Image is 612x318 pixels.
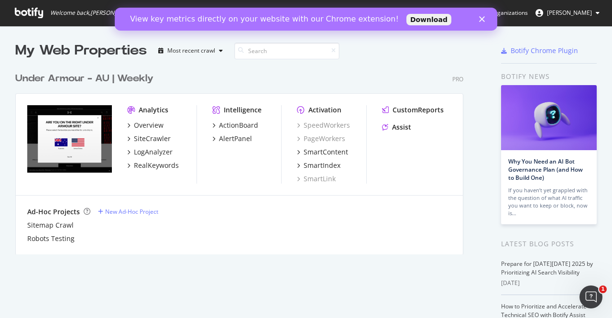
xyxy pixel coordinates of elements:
[297,134,345,143] a: PageWorkers
[547,9,592,17] span: Adeline Kum
[15,41,147,60] div: My Web Properties
[528,5,607,21] button: [PERSON_NAME]
[127,134,171,143] a: SiteCrawler
[501,279,597,287] div: [DATE]
[297,121,350,130] a: SpeedWorkers
[452,75,463,83] div: Pro
[579,285,602,308] iframe: Intercom live chat
[501,239,597,249] div: Latest Blog Posts
[224,105,262,115] div: Intelligence
[105,208,158,216] div: New Ad-Hoc Project
[127,121,164,130] a: Overview
[219,134,252,143] div: AlertPanel
[297,147,348,157] a: SmartContent
[308,105,341,115] div: Activation
[501,46,578,55] a: Botify Chrome Plugin
[167,48,215,54] div: Most recent crawl
[139,105,168,115] div: Analytics
[219,121,258,130] div: ActionBoard
[27,220,74,230] a: Sitemap Crawl
[50,9,137,17] span: Welcome back, [PERSON_NAME] !
[508,186,590,217] div: If you haven’t yet grappled with the question of what AI traffic you want to keep or block, now is…
[15,60,471,254] div: grid
[127,161,179,170] a: RealKeywords
[382,122,411,132] a: Assist
[15,72,153,86] div: Under Armour - AU | Weekly
[599,285,607,293] span: 1
[27,105,112,173] img: underarmour.com.au
[15,72,157,86] a: Under Armour - AU | Weekly
[501,260,593,276] a: Prepare for [DATE][DATE] 2025 by Prioritizing AI Search Visibility
[297,174,336,184] a: SmartLink
[115,8,497,31] iframe: Intercom live chat banner
[27,207,80,217] div: Ad-Hoc Projects
[297,161,340,170] a: SmartIndex
[134,121,164,130] div: Overview
[134,134,171,143] div: SiteCrawler
[393,105,444,115] div: CustomReports
[501,71,597,82] div: Botify news
[127,147,173,157] a: LogAnalyzer
[134,147,173,157] div: LogAnalyzer
[134,161,179,170] div: RealKeywords
[382,105,444,115] a: CustomReports
[234,43,339,59] input: Search
[479,8,528,18] div: Organizations
[212,134,252,143] a: AlertPanel
[508,157,583,182] a: Why You Need an AI Bot Governance Plan (and How to Build One)
[212,121,258,130] a: ActionBoard
[27,234,75,243] a: Robots Testing
[98,208,158,216] a: New Ad-Hoc Project
[501,85,597,150] img: Why You Need an AI Bot Governance Plan (and How to Build One)
[392,122,411,132] div: Assist
[154,43,227,58] button: Most recent crawl
[304,147,348,157] div: SmartContent
[364,9,374,14] div: Close
[304,161,340,170] div: SmartIndex
[511,46,578,55] div: Botify Chrome Plugin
